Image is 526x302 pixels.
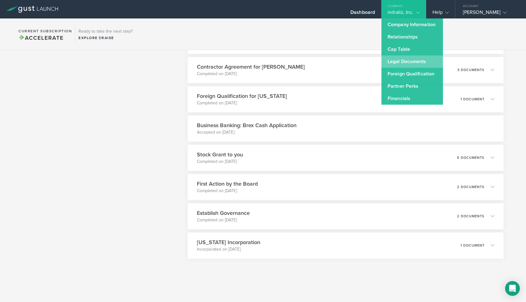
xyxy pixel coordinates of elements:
[463,9,515,18] div: [PERSON_NAME]
[457,156,484,159] p: 6 documents
[197,238,260,246] h3: [US_STATE] Incorporation
[75,25,136,44] div: Ready to take the next step?ExploreRaise
[505,281,520,296] div: Open Intercom Messenger
[197,209,250,217] h3: Establish Governance
[460,244,484,247] p: 1 document
[98,36,114,40] span: Raise
[460,98,484,101] p: 1 document
[197,63,305,71] h3: Contractor Agreement for [PERSON_NAME]
[78,29,133,34] h3: Ready to take the next step?
[432,9,449,18] div: Help
[350,9,375,18] div: Dashboard
[197,121,297,129] h3: Business Banking: Brex Cash Application
[197,180,258,188] h3: First Action by the Board
[457,185,484,189] p: 2 documents
[457,68,484,72] p: 3 documents
[457,215,484,218] p: 2 documents
[197,100,287,106] p: Completed on [DATE]
[197,71,305,77] p: Completed on [DATE]
[197,246,260,252] p: Incorporated on [DATE]
[197,92,287,100] h3: Foreign Qualification for [US_STATE]
[18,34,63,41] span: Accelerate
[18,29,72,33] h2: Current Subscription
[197,129,297,135] p: Accepted on [DATE]
[197,159,243,165] p: Completed on [DATE]
[197,217,250,223] p: Completed on [DATE]
[197,188,258,194] p: Completed on [DATE]
[197,151,243,159] h3: Stock Grant to you
[388,9,420,18] div: initializ, Inc.
[78,35,133,41] div: Explore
